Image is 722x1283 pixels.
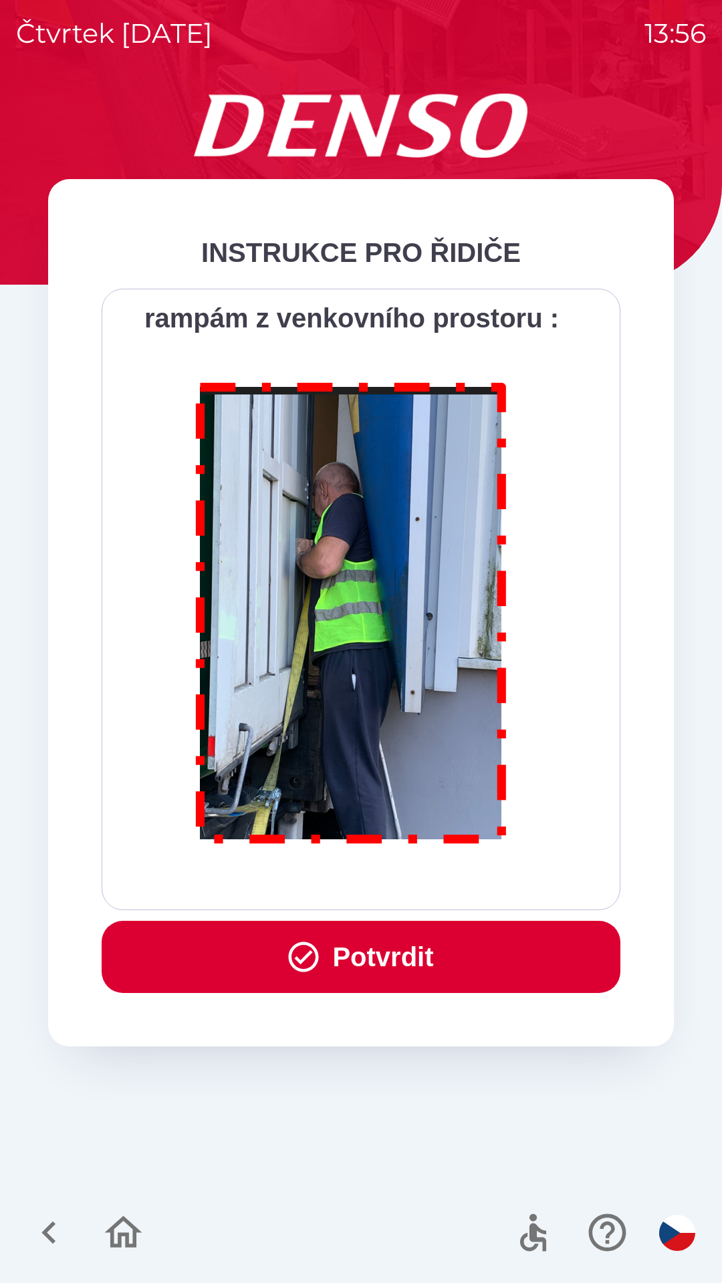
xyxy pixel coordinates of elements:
[644,13,706,53] p: 13:56
[180,365,523,856] img: M8MNayrTL6gAAAABJRU5ErkJggg==
[659,1215,695,1251] img: cs flag
[16,13,213,53] p: čtvrtek [DATE]
[48,94,674,158] img: Logo
[102,921,620,993] button: Potvrdit
[102,233,620,273] div: INSTRUKCE PRO ŘIDIČE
